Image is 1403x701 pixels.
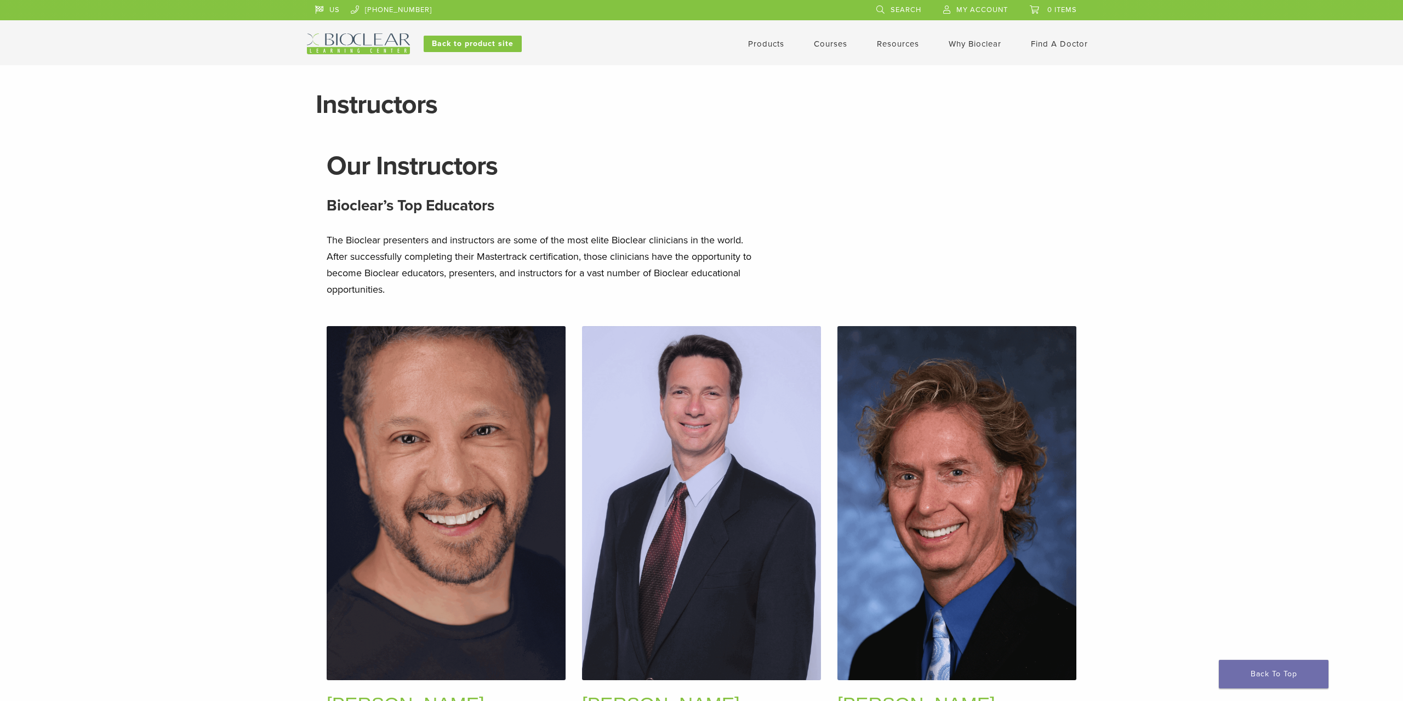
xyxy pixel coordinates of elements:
a: Courses [814,39,847,49]
h1: Instructors [316,92,1087,118]
a: Products [748,39,784,49]
img: Bioclear [307,33,410,54]
h1: Our Instructors [327,153,1076,179]
span: My Account [956,5,1008,14]
span: Search [891,5,921,14]
a: Back to product site [424,36,522,52]
p: The Bioclear presenters and instructors are some of the most elite Bioclear clinicians in the wor... [327,232,765,298]
a: Find A Doctor [1031,39,1088,49]
span: 0 items [1047,5,1077,14]
a: Back To Top [1219,660,1328,688]
a: Resources [877,39,919,49]
a: Why Bioclear [949,39,1001,49]
h3: Bioclear’s Top Educators [327,192,1076,219]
